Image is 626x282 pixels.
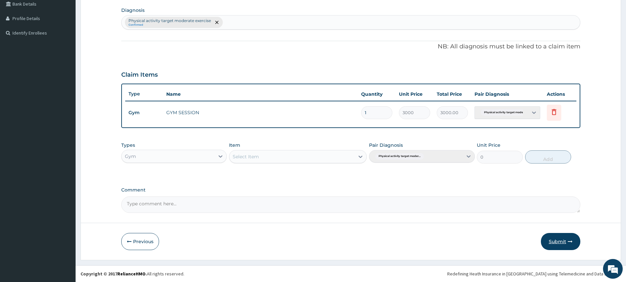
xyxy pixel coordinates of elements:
th: Name [163,88,358,101]
strong: Copyright © 2017 . [81,271,147,277]
div: Redefining Heath Insurance in [GEOGRAPHIC_DATA] using Telemedicine and Data Science! [447,270,621,277]
th: Type [125,88,163,100]
div: Minimize live chat window [108,3,124,19]
div: Select Item [233,153,259,160]
p: NB: All diagnosis must be linked to a claim item [121,42,580,51]
label: Unit Price [477,142,500,148]
th: Pair Diagnosis [471,88,544,101]
label: Diagnosis [121,7,145,13]
span: We're online! [38,83,91,149]
label: Comment [121,187,580,193]
a: RelianceHMO [117,271,146,277]
td: GYM SESSION [163,106,358,119]
img: d_794563401_company_1708531726252_794563401 [12,33,27,49]
div: Gym [125,153,136,160]
th: Unit Price [396,88,433,101]
label: Item [229,142,240,148]
button: Submit [541,233,580,250]
label: Types [121,142,135,148]
textarea: Type your message and hit 'Enter' [3,180,125,203]
button: Previous [121,233,159,250]
h3: Claim Items [121,71,158,79]
label: Pair Diagnosis [369,142,403,148]
th: Quantity [358,88,396,101]
th: Actions [544,88,576,101]
button: Add [525,150,571,164]
td: Gym [125,107,163,119]
th: Total Price [433,88,471,101]
div: Chat with us now [34,37,110,45]
footer: All rights reserved. [76,265,626,282]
